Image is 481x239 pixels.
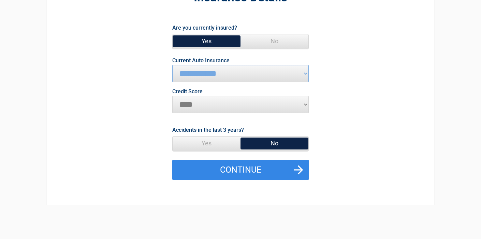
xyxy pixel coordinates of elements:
[172,58,230,63] label: Current Auto Insurance
[173,137,240,150] span: Yes
[172,160,309,180] button: Continue
[172,89,203,94] label: Credit Score
[172,23,237,32] label: Are you currently insured?
[240,34,308,48] span: No
[240,137,308,150] span: No
[172,125,244,134] label: Accidents in the last 3 years?
[173,34,240,48] span: Yes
